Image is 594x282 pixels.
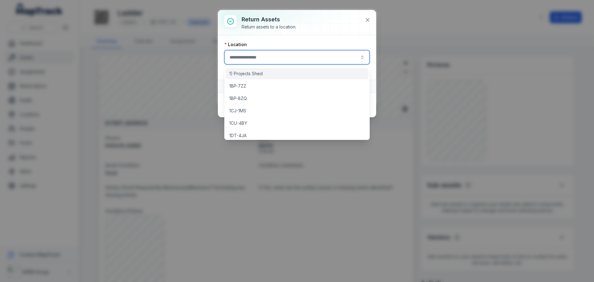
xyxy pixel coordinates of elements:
[229,132,247,139] span: 1DT-4JA
[229,71,263,77] span: 1) Projects Shed
[218,80,376,93] button: Assets1
[242,15,296,24] h3: Return assets
[229,95,247,102] span: 1BP-8ZQ
[229,108,246,114] span: 1CJ-1MS
[229,83,246,89] span: 1BP-7ZZ
[229,120,247,126] span: 1CU-4BY
[242,24,296,30] div: Return assets to a location.
[224,41,247,48] label: Location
